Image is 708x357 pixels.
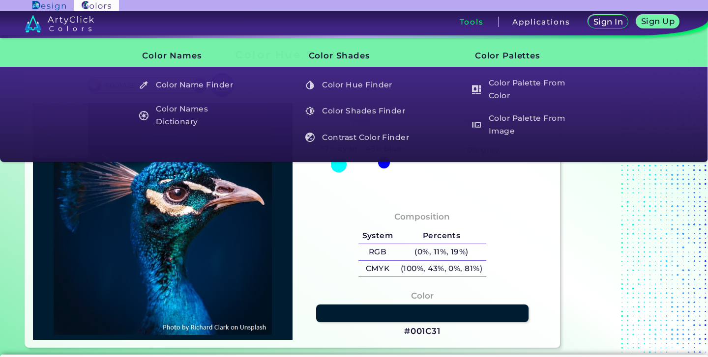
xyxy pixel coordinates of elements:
h3: Color Names [126,43,250,68]
h5: Color Palette From Color [467,76,582,104]
h5: CMYK [358,261,397,277]
h5: (100%, 43%, 0%, 81%) [397,261,486,277]
h5: Color Palette From Image [467,111,582,139]
h5: RGB [358,244,397,260]
a: Sign Up [636,15,679,28]
img: img_pavlin.jpg [38,108,288,335]
img: icon_color_shades_white.svg [305,107,315,116]
a: Color Palette From Image [466,111,582,139]
h5: Contrast Color Finder [301,128,415,147]
h4: Composition [394,210,450,224]
img: icon_palette_from_image_white.svg [472,120,481,130]
h4: Color [411,289,434,303]
img: ArtyClick Design logo [32,1,65,10]
h5: Color Names Dictionary [134,102,249,130]
h5: Color Name Finder [134,76,249,94]
a: Color Name Finder [134,76,250,94]
img: icon_col_pal_col_white.svg [472,85,481,94]
h5: Color Shades Finder [301,102,415,121]
img: icon_color_name_finder_white.svg [139,81,148,90]
h5: (0%, 11%, 19%) [397,244,486,260]
a: Color Names Dictionary [134,102,250,130]
h5: Color Hue Finder [301,76,415,94]
h3: Applications [512,18,570,26]
a: Color Palette From Color [466,76,582,104]
img: logo_artyclick_colors_white.svg [25,15,94,32]
h3: Color Palettes [458,43,582,68]
h3: Tools [460,18,484,26]
img: icon_color_contrast_white.svg [305,133,315,142]
img: icon_color_names_dictionary_white.svg [139,111,148,121]
h5: Percents [397,228,486,244]
h5: Sign Up [641,17,675,26]
h5: Sign In [593,18,623,26]
iframe: Advertisement [564,45,687,352]
a: Color Shades Finder [300,102,416,121]
a: Color Hue Finder [300,76,416,94]
img: icon_color_hue_white.svg [305,81,315,90]
h5: System [358,228,397,244]
h3: Color Shades [292,43,416,68]
a: Contrast Color Finder [300,128,416,147]
a: Sign In [588,15,629,28]
h3: #001C31 [404,326,441,337]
